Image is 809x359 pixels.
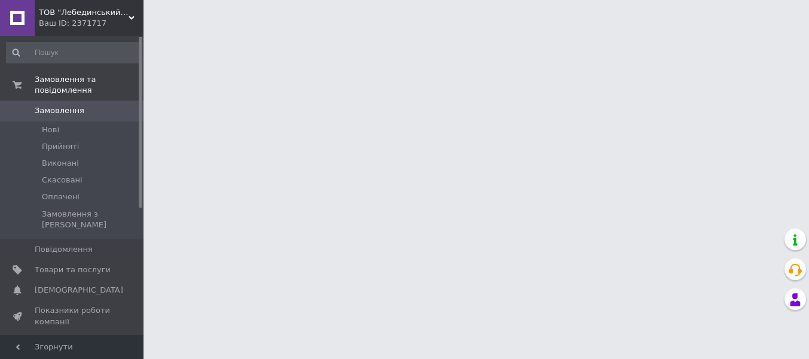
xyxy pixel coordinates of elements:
input: Пошук [6,42,141,63]
span: Скасовані [42,175,83,185]
span: ТОВ "Лебединський нафтомаслозавод" [39,7,129,18]
span: Замовлення та повідомлення [35,74,144,96]
span: Виконані [42,158,79,169]
span: Замовлення з [PERSON_NAME] [42,209,140,230]
span: Нові [42,124,59,135]
span: Оплачені [42,191,80,202]
span: Товари та послуги [35,264,111,275]
span: Прийняті [42,141,79,152]
div: Ваш ID: 2371717 [39,18,144,29]
span: Замовлення [35,105,84,116]
span: Показники роботи компанії [35,305,111,327]
span: [DEMOGRAPHIC_DATA] [35,285,123,296]
span: Повідомлення [35,244,93,255]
